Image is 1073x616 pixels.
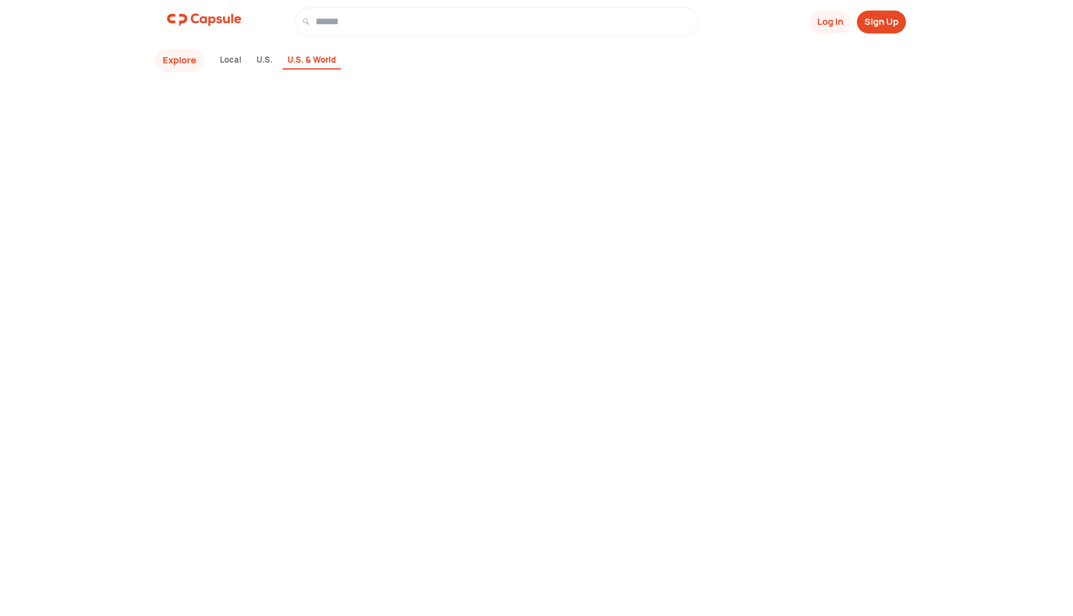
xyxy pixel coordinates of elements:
button: Log In [810,11,851,34]
button: Explore [155,49,204,72]
a: logo [167,7,242,36]
img: logo [167,7,242,32]
div: U.S. [251,52,278,70]
div: Local [215,52,247,70]
div: U.S. & World [283,52,341,70]
button: Sign Up [857,11,906,34]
